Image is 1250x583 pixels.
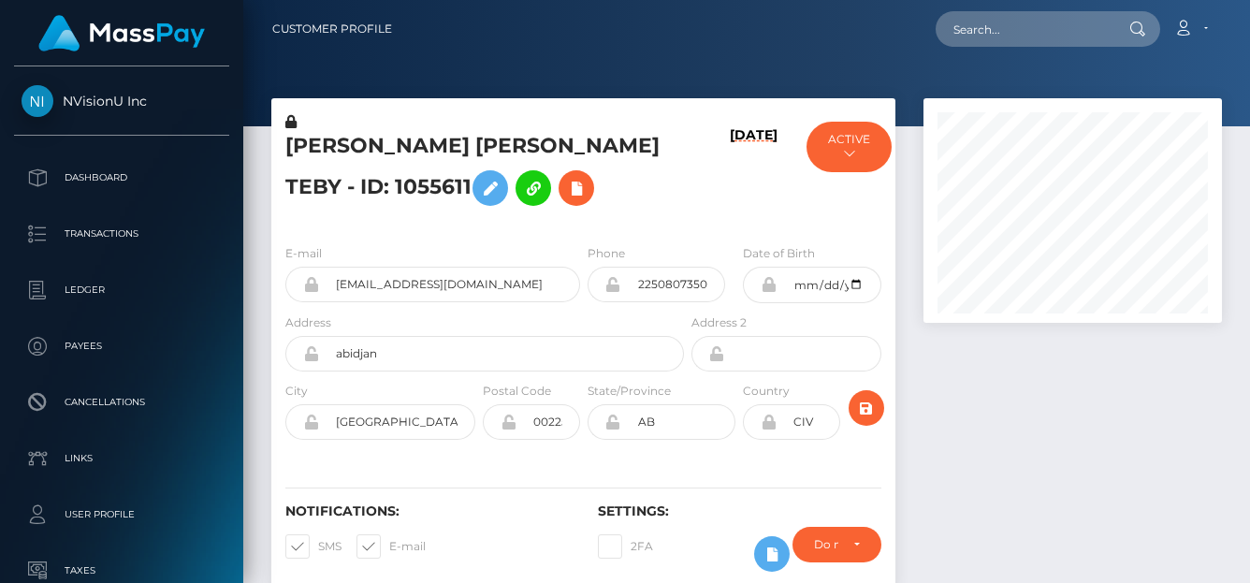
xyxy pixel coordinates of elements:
label: State/Province [588,383,671,400]
a: Cancellations [14,379,229,426]
label: Country [743,383,790,400]
button: ACTIVE [807,122,892,172]
a: User Profile [14,491,229,538]
a: Ledger [14,267,229,313]
label: Postal Code [483,383,551,400]
label: Address 2 [691,314,747,331]
h5: [PERSON_NAME] [PERSON_NAME] TEBY - ID: 1055611 [285,132,674,215]
label: Date of Birth [743,245,815,262]
p: Transactions [22,220,222,248]
p: Links [22,445,222,473]
label: E-mail [285,245,322,262]
span: NVisionU Inc [14,93,229,109]
a: Customer Profile [272,9,392,49]
input: Search... [936,11,1112,47]
img: MassPay Logo [38,15,205,51]
p: Dashboard [22,164,222,192]
p: Cancellations [22,388,222,416]
label: Phone [588,245,625,262]
label: City [285,383,308,400]
p: Payees [22,332,222,360]
a: Dashboard [14,154,229,201]
a: Links [14,435,229,482]
h6: Notifications: [285,503,570,519]
button: Do not require [792,527,881,562]
img: NVisionU Inc [22,85,53,117]
h6: Settings: [598,503,882,519]
label: 2FA [598,534,653,559]
label: SMS [285,534,342,559]
p: Ledger [22,276,222,304]
h6: [DATE] [730,127,778,222]
a: Transactions [14,211,229,257]
label: Address [285,314,331,331]
a: Payees [14,323,229,370]
label: E-mail [356,534,426,559]
div: Do not require [814,537,838,552]
p: User Profile [22,501,222,529]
